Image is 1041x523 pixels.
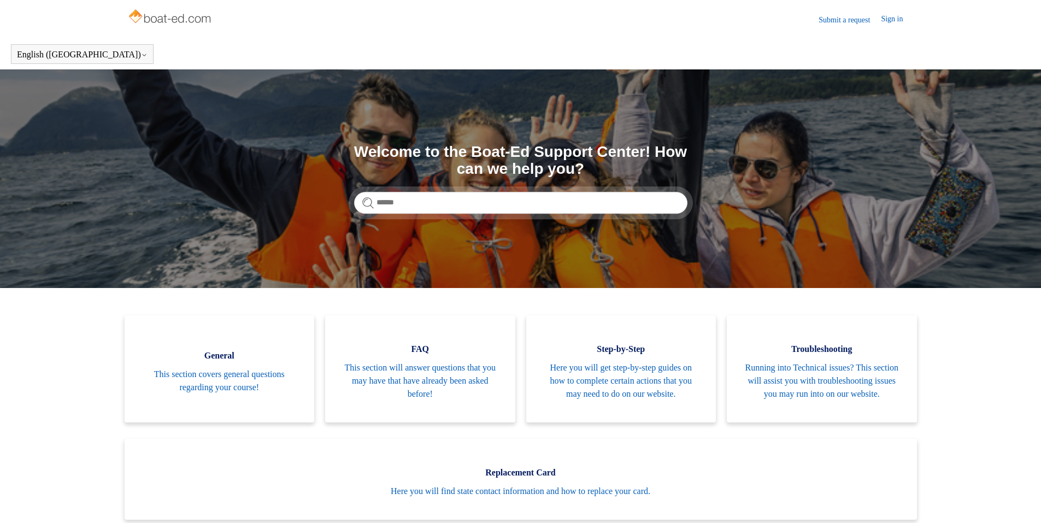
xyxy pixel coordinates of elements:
span: General [141,349,298,362]
a: Sign in [881,13,914,26]
span: This section covers general questions regarding your course! [141,368,298,394]
span: FAQ [342,343,499,356]
img: Boat-Ed Help Center home page [127,7,214,28]
span: Step-by-Step [543,343,700,356]
div: Live chat [1004,486,1033,515]
h1: Welcome to the Boat-Ed Support Center! How can we help you? [354,144,687,178]
a: General This section covers general questions regarding your course! [125,315,315,422]
a: Troubleshooting Running into Technical issues? This section will assist you with troubleshooting ... [727,315,917,422]
span: This section will answer questions that you may have that have already been asked before! [342,361,499,401]
a: FAQ This section will answer questions that you may have that have already been asked before! [325,315,515,422]
a: Step-by-Step Here you will get step-by-step guides on how to complete certain actions that you ma... [526,315,716,422]
span: Running into Technical issues? This section will assist you with troubleshooting issues you may r... [743,361,901,401]
span: Here you will find state contact information and how to replace your card. [141,485,901,498]
span: Replacement Card [141,466,901,479]
input: Search [354,192,687,214]
a: Replacement Card Here you will find state contact information and how to replace your card. [125,439,917,520]
span: Here you will get step-by-step guides on how to complete certain actions that you may need to do ... [543,361,700,401]
span: Troubleshooting [743,343,901,356]
a: Submit a request [819,14,881,26]
button: English ([GEOGRAPHIC_DATA]) [17,50,148,60]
